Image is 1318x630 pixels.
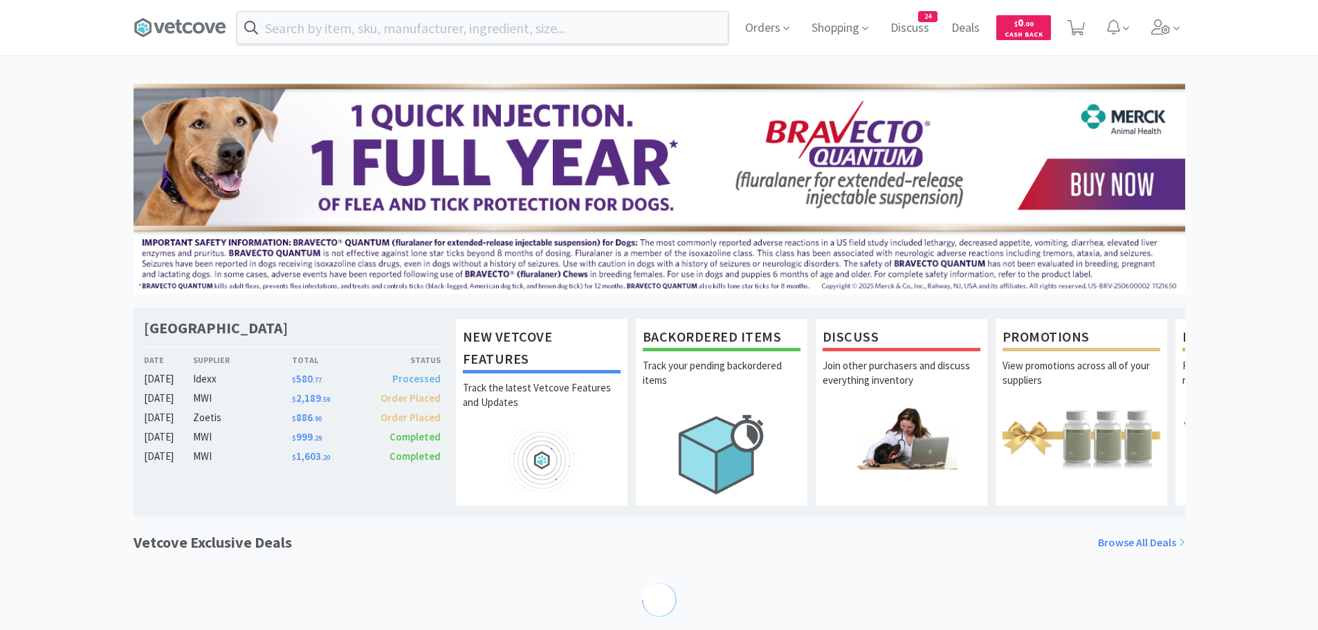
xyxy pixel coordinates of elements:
[996,9,1051,46] a: $0.00Cash Back
[292,372,322,385] span: 580
[134,84,1185,294] img: 3ffb5edee65b4d9ab6d7b0afa510b01f.jpg
[193,448,292,465] div: MWI
[193,409,292,426] div: Zoetis
[463,326,621,373] h1: New Vetcove Features
[390,430,441,443] span: Completed
[313,434,322,443] span: . 29
[193,429,292,445] div: MWI
[292,434,296,443] span: $
[1005,31,1043,40] span: Cash Back
[1014,19,1018,28] span: $
[144,371,194,387] div: [DATE]
[144,429,441,445] a: [DATE]MWI$999.29Completed
[1098,534,1185,552] a: Browse All Deals
[193,390,292,407] div: MWI
[292,411,322,424] span: 886
[815,318,988,506] a: DiscussJoin other purchasers and discuss everything inventory
[463,380,621,429] p: Track the latest Vetcove Features and Updates
[144,353,194,367] div: Date
[144,371,441,387] a: [DATE]Idexx$580.77Processed
[144,390,441,407] a: [DATE]MWI$2,189.59Order Placed
[919,12,937,21] span: 24
[193,353,292,367] div: Supplier
[292,376,296,385] span: $
[643,407,800,501] img: hero_backorders.png
[321,395,330,404] span: . 59
[313,376,322,385] span: . 77
[144,448,194,465] div: [DATE]
[823,407,980,470] img: hero_discuss.png
[823,358,980,407] p: Join other purchasers and discuss everything inventory
[292,414,296,423] span: $
[1023,19,1034,28] span: . 00
[144,318,288,338] h1: [GEOGRAPHIC_DATA]
[321,453,330,462] span: . 20
[392,372,441,385] span: Processed
[313,414,322,423] span: . 90
[144,448,441,465] a: [DATE]MWI$1,603.20Completed
[390,450,441,463] span: Completed
[823,326,980,351] h1: Discuss
[381,391,441,405] span: Order Placed
[1003,358,1160,407] p: View promotions across all of your suppliers
[367,353,441,367] div: Status
[292,453,296,462] span: $
[237,12,728,44] input: Search by item, sku, manufacturer, ingredient, size...
[292,391,330,405] span: 2,189
[144,409,194,426] div: [DATE]
[643,358,800,407] p: Track your pending backordered items
[1003,326,1160,351] h1: Promotions
[292,450,330,463] span: 1,603
[455,318,628,506] a: New Vetcove FeaturesTrack the latest Vetcove Features and Updates
[292,430,322,443] span: 999
[946,22,985,35] a: Deals
[643,326,800,351] h1: Backordered Items
[292,395,296,404] span: $
[885,22,935,35] a: Discuss24
[144,390,194,407] div: [DATE]
[144,409,441,426] a: [DATE]Zoetis$886.90Order Placed
[1014,16,1034,29] span: 0
[381,411,441,424] span: Order Placed
[463,429,621,492] img: hero_feature_roadmap.png
[995,318,1168,506] a: PromotionsView promotions across all of your suppliers
[144,429,194,445] div: [DATE]
[134,530,292,555] h1: Vetcove Exclusive Deals
[635,318,808,506] a: Backordered ItemsTrack your pending backordered items
[193,371,292,387] div: Idexx
[1003,407,1160,470] img: hero_promotions.png
[292,353,367,367] div: Total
